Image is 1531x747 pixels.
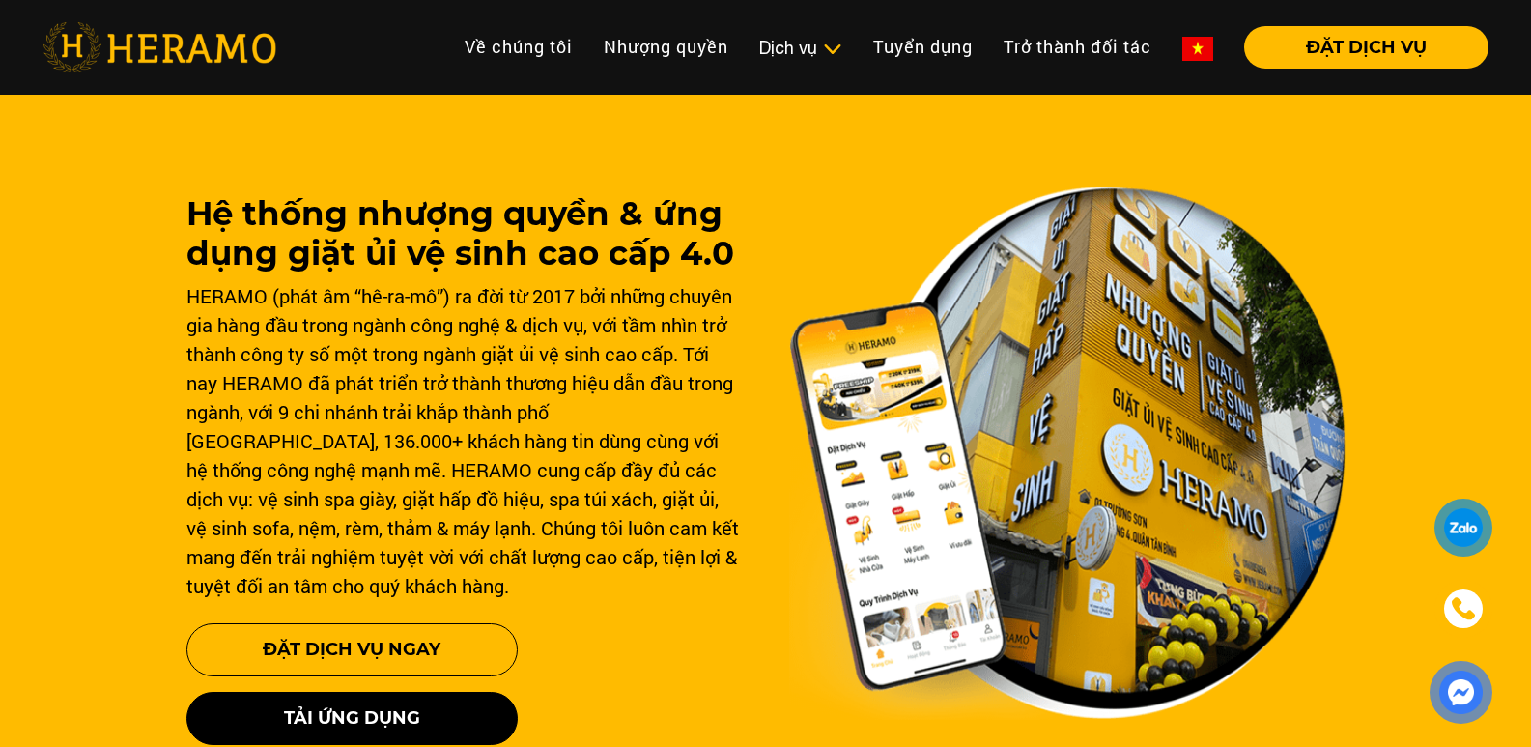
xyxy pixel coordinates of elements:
a: Tuyển dụng [858,26,988,68]
a: Trở thành đối tác [988,26,1167,68]
div: Dịch vụ [759,35,842,61]
a: Về chúng tôi [449,26,588,68]
button: Tải ứng dụng [186,692,518,745]
button: ĐẶT DỊCH VỤ [1244,26,1488,69]
a: ĐẶT DỊCH VỤ [1229,39,1488,56]
img: banner [789,187,1346,720]
img: subToggleIcon [822,40,842,59]
img: vn-flag.png [1182,37,1213,61]
a: Nhượng quyền [588,26,744,68]
a: phone-icon [1437,583,1489,635]
div: HERAMO (phát âm “hê-ra-mô”) ra đời từ 2017 bởi những chuyên gia hàng đầu trong ngành công nghệ & ... [186,281,743,600]
h1: Hệ thống nhượng quyền & ứng dụng giặt ủi vệ sinh cao cấp 4.0 [186,194,743,273]
img: phone-icon [1450,595,1477,622]
img: heramo-logo.png [43,22,276,72]
button: Đặt Dịch Vụ Ngay [186,623,518,676]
